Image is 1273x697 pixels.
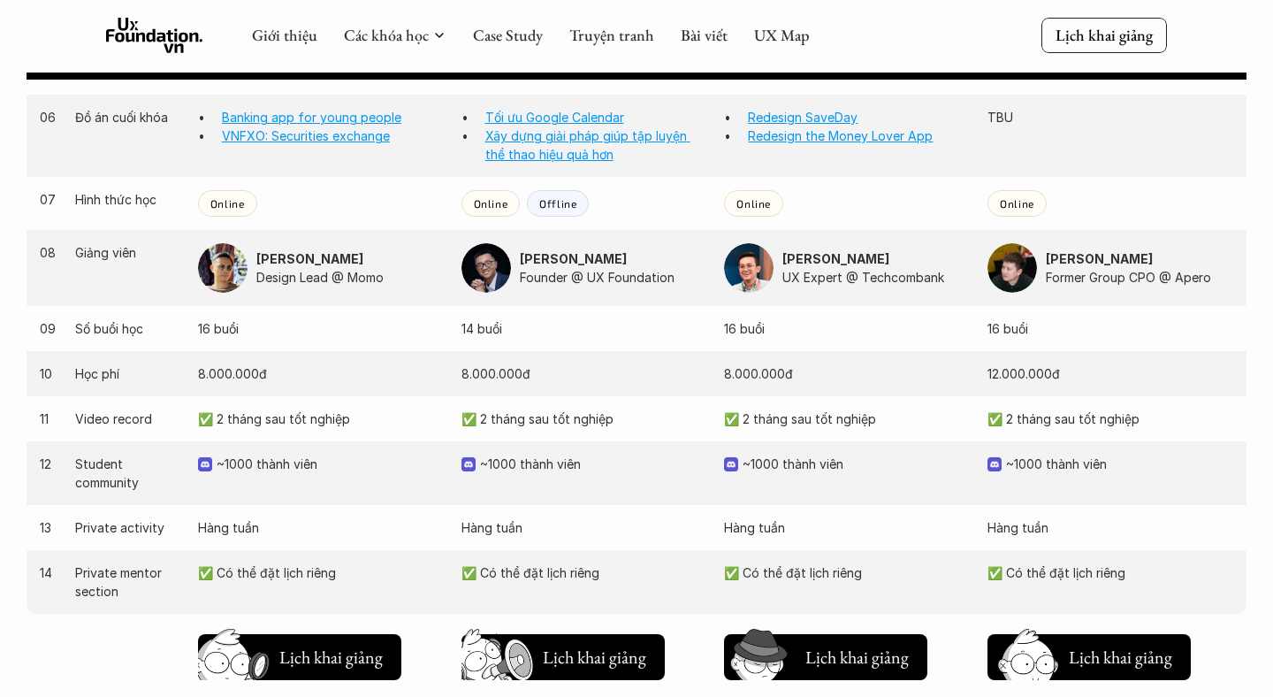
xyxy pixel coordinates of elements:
[198,563,444,582] p: ✅ Có thể đặt lịch riêng
[75,518,180,537] p: Private activity
[754,25,810,45] a: UX Map
[40,243,57,262] p: 08
[1046,268,1233,287] p: Former Group CPO @ Apero
[75,455,180,492] p: Student community
[75,410,180,428] p: Video record
[724,319,970,338] p: 16 buổi
[40,108,57,126] p: 06
[198,627,401,680] a: Lịch khai giảng
[569,25,654,45] a: Truyện tranh
[743,455,970,473] p: ~1000 thành viên
[198,518,444,537] p: Hàng tuần
[987,627,1191,680] a: Lịch khai giảng
[1067,645,1173,670] h5: Lịch khai giảng
[256,268,444,287] p: Design Lead @ Momo
[1041,18,1167,52] a: Lịch khai giảng
[736,197,771,210] p: Online
[485,110,624,125] a: Tối ưu Google Calendar
[461,364,707,383] p: 8.000.000đ
[210,197,245,210] p: Online
[40,563,57,582] p: 14
[782,251,889,266] strong: [PERSON_NAME]
[724,627,927,680] a: Lịch khai giảng
[256,251,363,266] strong: [PERSON_NAME]
[40,410,57,428] p: 11
[278,645,384,670] h5: Lịch khai giảng
[1000,197,1034,210] p: Online
[473,25,543,45] a: Case Study
[222,128,390,143] a: VNFXO: Securities exchange
[987,410,1233,428] p: ✅ 2 tháng sau tốt nghiệp
[40,518,57,537] p: 13
[222,110,401,125] a: Banking app for young people
[724,410,970,428] p: ✅ 2 tháng sau tốt nghiệp
[1006,455,1233,473] p: ~1000 thành viên
[541,645,647,670] h5: Lịch khai giảng
[461,627,665,680] a: Lịch khai giảng
[724,518,970,537] p: Hàng tuần
[461,634,665,680] button: Lịch khai giảng
[724,364,970,383] p: 8.000.000đ
[987,364,1233,383] p: 12.000.000đ
[987,518,1233,537] p: Hàng tuần
[520,251,627,266] strong: [PERSON_NAME]
[987,108,1233,126] p: TBU
[987,319,1233,338] p: 16 buổi
[252,25,317,45] a: Giới thiệu
[1046,251,1153,266] strong: [PERSON_NAME]
[782,268,970,287] p: UX Expert @ Techcombank
[75,190,180,209] p: Hình thức học
[987,563,1233,582] p: ✅ Có thể đặt lịch riêng
[198,364,444,383] p: 8.000.000đ
[539,197,576,210] p: Offline
[480,455,707,473] p: ~1000 thành viên
[1056,25,1153,45] p: Lịch khai giảng
[75,108,180,126] p: Đồ án cuối khóa
[75,243,180,262] p: Giảng viên
[724,634,927,680] button: Lịch khai giảng
[40,455,57,473] p: 12
[198,634,401,680] button: Lịch khai giảng
[344,25,429,45] a: Các khóa học
[461,319,707,338] p: 14 buổi
[681,25,728,45] a: Bài viết
[75,563,180,601] p: Private mentor section
[40,364,57,383] p: 10
[724,563,970,582] p: ✅ Có thể đặt lịch riêng
[461,410,707,428] p: ✅ 2 tháng sau tốt nghiệp
[748,128,933,143] a: Redesign the Money Lover App
[987,634,1191,680] button: Lịch khai giảng
[520,268,707,287] p: Founder @ UX Foundation
[217,455,444,473] p: ~1000 thành viên
[198,410,444,428] p: ✅ 2 tháng sau tốt nghiệp
[40,319,57,338] p: 09
[75,319,180,338] p: Số buổi học
[75,364,180,383] p: Học phí
[804,645,910,670] h5: Lịch khai giảng
[748,110,858,125] a: Redesign SaveDay
[461,518,707,537] p: Hàng tuần
[461,563,707,582] p: ✅ Có thể đặt lịch riêng
[40,190,57,209] p: 07
[198,319,444,338] p: 16 buổi
[474,197,508,210] p: Online
[485,128,690,162] a: Xây dựng giải pháp giúp tập luyện thể thao hiệu quả hơn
